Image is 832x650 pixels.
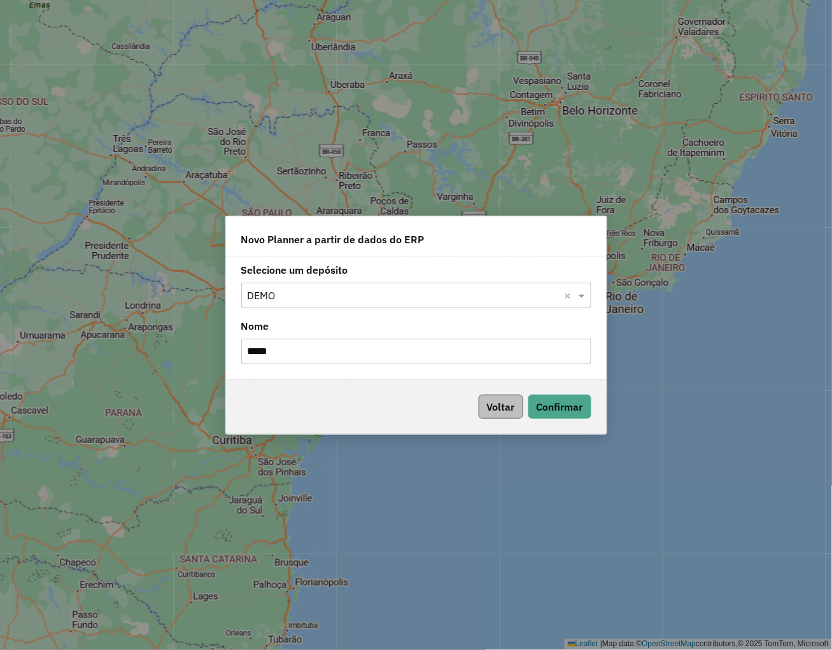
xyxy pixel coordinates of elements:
button: Voltar [479,395,523,419]
button: Confirmar [528,395,591,419]
span: Clear all [565,288,575,303]
label: Nome [241,318,591,334]
label: Selecione um depósito [241,262,591,278]
span: Novo Planner a partir de dados do ERP [241,232,425,247]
